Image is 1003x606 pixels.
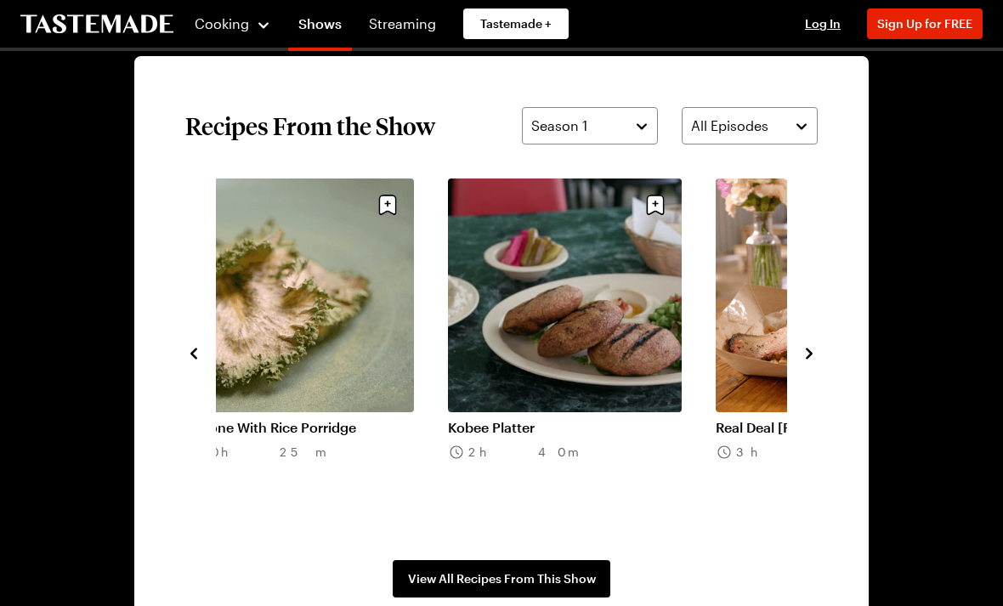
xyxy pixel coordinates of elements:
[463,8,569,39] a: Tastemade +
[195,15,249,31] span: Cooking
[716,419,949,436] a: Real Deal [PERSON_NAME] Taco
[180,419,414,436] a: Abalone With Rice Porridge
[180,178,448,526] div: 3 / 8
[480,15,552,32] span: Tastemade +
[801,342,818,362] button: navigate to next item
[448,419,682,436] a: Kobee Platter
[867,8,983,39] button: Sign Up for FREE
[393,560,610,598] a: View All Recipes From This Show
[522,107,658,144] button: Season 1
[371,189,404,221] button: Save recipe
[194,3,271,44] button: Cooking
[408,570,596,587] span: View All Recipes From This Show
[639,189,671,221] button: Save recipe
[789,15,857,32] button: Log In
[185,110,435,141] h2: Recipes From the Show
[691,116,768,136] span: All Episodes
[805,16,841,31] span: Log In
[448,178,716,526] div: 4 / 8
[877,16,972,31] span: Sign Up for FREE
[531,116,587,136] span: Season 1
[20,14,173,34] a: To Tastemade Home Page
[288,3,352,51] a: Shows
[716,178,983,526] div: 5 / 8
[682,107,818,144] button: All Episodes
[185,342,202,362] button: navigate to previous item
